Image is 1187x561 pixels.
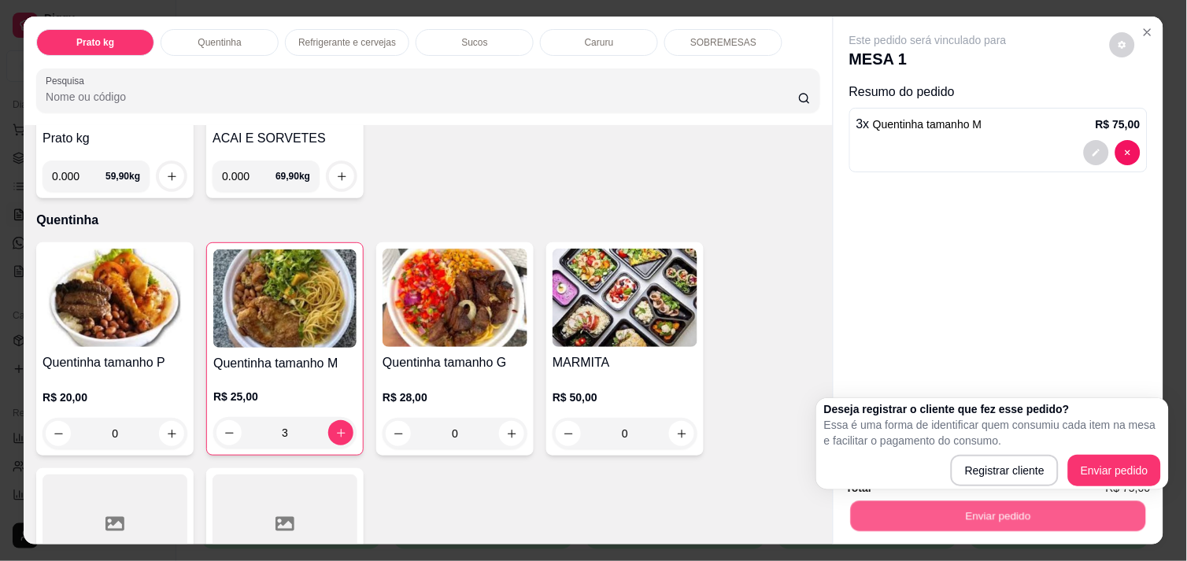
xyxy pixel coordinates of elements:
p: Quentinha [198,36,241,49]
button: increase-product-quantity [329,164,354,189]
button: decrease-product-quantity [216,420,242,445]
p: 3 x [856,115,982,134]
button: Enviar pedido [851,500,1146,531]
button: increase-product-quantity [499,421,524,446]
p: Quentinha [36,211,820,230]
button: increase-product-quantity [328,420,353,445]
button: decrease-product-quantity [386,421,411,446]
p: Refrigerante e cervejas [298,36,396,49]
p: Sucos [462,36,488,49]
h4: ACAI E SORVETES [213,129,357,148]
p: Resumo do pedido [849,83,1148,101]
p: Caruru [585,36,614,49]
button: Close [1135,20,1160,45]
h4: Prato kg [43,129,187,148]
span: Quentinha tamanho M [873,118,982,131]
input: 0.00 [52,161,105,192]
button: Enviar pedido [1068,455,1161,486]
button: decrease-product-quantity [1084,140,1109,165]
img: product-image [213,249,357,348]
img: product-image [43,249,187,347]
p: R$ 25,00 [213,389,357,404]
h2: Deseja registrar o cliente que fez esse pedido? [824,401,1161,417]
button: increase-product-quantity [159,164,184,189]
p: SOBREMESAS [690,36,756,49]
strong: Total [846,482,871,494]
h4: Quentinha tamanho G [383,353,527,372]
h4: MARMITA [553,353,697,372]
button: increase-product-quantity [669,421,694,446]
button: decrease-product-quantity [556,421,581,446]
p: Essa é uma forma de identificar quem consumiu cada item na mesa e facilitar o pagamento do consumo. [824,417,1161,448]
button: Registrar cliente [951,455,1059,486]
h4: Quentinha tamanho P [43,353,187,372]
h4: Quentinha tamanho M [213,354,357,373]
button: decrease-product-quantity [1115,140,1141,165]
button: decrease-product-quantity [46,421,71,446]
img: product-image [383,249,527,347]
p: R$ 75,00 [1096,116,1141,132]
p: MESA 1 [849,48,1007,70]
label: Pesquisa [46,74,90,87]
p: Prato kg [76,36,114,49]
input: Pesquisa [46,89,798,105]
img: product-image [553,249,697,347]
p: R$ 50,00 [553,389,697,405]
p: R$ 20,00 [43,389,187,405]
button: increase-product-quantity [159,421,184,446]
p: R$ 28,00 [383,389,527,405]
button: decrease-product-quantity [1110,32,1135,57]
input: 0.00 [222,161,275,192]
p: Este pedido será vinculado para [849,32,1007,48]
